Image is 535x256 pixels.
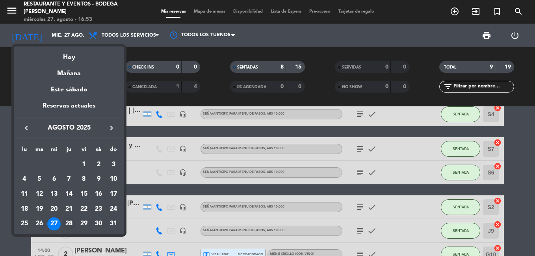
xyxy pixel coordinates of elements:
div: 22 [77,202,91,216]
div: 24 [107,202,120,216]
td: 15 de agosto de 2025 [76,187,91,202]
td: 24 de agosto de 2025 [106,202,121,217]
td: 10 de agosto de 2025 [106,172,121,187]
div: 13 [47,187,61,201]
div: 31 [107,217,120,231]
td: 29 de agosto de 2025 [76,217,91,232]
div: 11 [18,187,31,201]
span: agosto 2025 [33,123,104,133]
div: 9 [92,173,105,186]
div: Mañana [14,63,124,79]
td: 28 de agosto de 2025 [61,217,76,232]
th: martes [32,145,47,157]
div: Este sábado [14,79,124,101]
div: 3 [107,158,120,171]
td: 18 de agosto de 2025 [17,202,32,217]
div: 20 [47,202,61,216]
div: 26 [33,217,46,231]
td: 2 de agosto de 2025 [91,157,106,172]
td: 20 de agosto de 2025 [46,202,61,217]
td: 14 de agosto de 2025 [61,187,76,202]
div: 14 [62,187,76,201]
i: keyboard_arrow_right [107,123,116,133]
div: Hoy [14,46,124,63]
div: 16 [92,187,105,201]
div: 12 [33,187,46,201]
td: 7 de agosto de 2025 [61,172,76,187]
div: 25 [18,217,31,231]
div: 28 [62,217,76,231]
td: 11 de agosto de 2025 [17,187,32,202]
th: jueves [61,145,76,157]
td: 5 de agosto de 2025 [32,172,47,187]
div: 15 [77,187,91,201]
td: 30 de agosto de 2025 [91,217,106,232]
div: 18 [18,202,31,216]
td: 26 de agosto de 2025 [32,217,47,232]
th: lunes [17,145,32,157]
button: keyboard_arrow_right [104,123,119,133]
div: 6 [47,173,61,186]
div: 29 [77,217,91,231]
td: 8 de agosto de 2025 [76,172,91,187]
td: 12 de agosto de 2025 [32,187,47,202]
i: keyboard_arrow_left [22,123,31,133]
div: 27 [47,217,61,231]
div: 8 [77,173,91,186]
td: 19 de agosto de 2025 [32,202,47,217]
div: 21 [62,202,76,216]
td: 31 de agosto de 2025 [106,217,121,232]
th: sábado [91,145,106,157]
td: 1 de agosto de 2025 [76,157,91,172]
th: viernes [76,145,91,157]
td: 9 de agosto de 2025 [91,172,106,187]
td: 6 de agosto de 2025 [46,172,61,187]
td: 25 de agosto de 2025 [17,217,32,232]
div: 1 [77,158,91,171]
td: 23 de agosto de 2025 [91,202,106,217]
td: 13 de agosto de 2025 [46,187,61,202]
div: 2 [92,158,105,171]
div: 17 [107,187,120,201]
td: 21 de agosto de 2025 [61,202,76,217]
div: 7 [62,173,76,186]
div: 5 [33,173,46,186]
th: domingo [106,145,121,157]
td: 22 de agosto de 2025 [76,202,91,217]
button: keyboard_arrow_left [19,123,33,133]
div: 23 [92,202,105,216]
td: AGO. [17,157,76,172]
div: 30 [92,217,105,231]
th: miércoles [46,145,61,157]
div: 19 [33,202,46,216]
td: 16 de agosto de 2025 [91,187,106,202]
td: 4 de agosto de 2025 [17,172,32,187]
div: 4 [18,173,31,186]
div: Reservas actuales [14,101,124,117]
div: 10 [107,173,120,186]
td: 27 de agosto de 2025 [46,217,61,232]
td: 3 de agosto de 2025 [106,157,121,172]
td: 17 de agosto de 2025 [106,187,121,202]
